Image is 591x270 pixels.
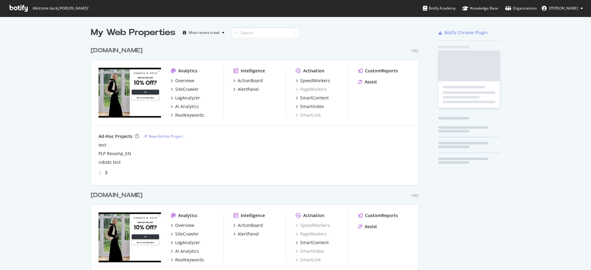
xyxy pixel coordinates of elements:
div: Pro [412,48,419,54]
div: Overview [175,222,194,228]
button: Most recent crawl [180,28,227,38]
a: SiteCrawler [171,231,199,237]
div: Knowledge Base [462,5,498,11]
div: Botify Academy [423,5,456,11]
div: [DOMAIN_NAME] [91,46,143,55]
div: [DOMAIN_NAME] [91,191,143,200]
div: Assist [365,79,377,85]
div: SiteCrawler [175,86,199,92]
a: ActionBoard [233,78,263,84]
div: RealKeywords [175,112,204,118]
a: SmartIndex [296,103,324,110]
a: AI Analytics [171,103,199,110]
div: CustomReports [365,68,398,74]
a: SmartIndex [296,248,324,254]
a: PageWorkers [296,231,327,237]
div: CustomReports [365,212,398,219]
a: New Ad-Hoc Project [144,134,183,139]
a: RealKeywords [171,257,204,263]
a: SiteCrawler [171,86,199,92]
div: Organizations [505,5,537,11]
div: AI Analytics [175,103,199,110]
a: AI Analytics [171,248,199,254]
img: www.charleskeith.com [98,68,161,118]
a: Assist [358,224,377,230]
span: Welcome back, [PERSON_NAME] ! [32,6,88,11]
span: Chris Pitcher [549,6,578,11]
a: SpeedWorkers [296,78,330,84]
div: Activation [303,68,324,74]
div: LogAnalyzer [175,240,200,246]
div: Ad-Hoc Projects [98,133,132,139]
div: Intelligence [241,68,265,74]
div: angle-left [96,168,104,178]
div: SiteCrawler [175,231,199,237]
div: AlertPanel [238,86,259,92]
div: New Ad-Hoc Project [149,134,183,139]
div: Botify Chrome Plugin [444,30,488,36]
a: [DOMAIN_NAME] [91,191,145,200]
div: Intelligence [241,212,265,219]
a: LogAnalyzer [171,95,200,101]
a: Assist [358,79,377,85]
div: My Web Properties [91,26,175,39]
a: SpeedWorkers [296,222,330,228]
a: PLP Revamp_EN [98,151,131,157]
a: Overview [171,78,194,84]
div: LogAnalyzer [175,95,200,101]
button: [PERSON_NAME] [537,3,588,13]
div: AI Analytics [175,248,199,254]
div: Assist [365,224,377,230]
a: LogAnalyzer [171,240,200,246]
div: Analytics [178,212,197,219]
a: AlertPanel [233,231,259,237]
div: ActionBoard [238,222,263,228]
a: SmartLink [296,112,321,118]
div: SmartContent [300,240,329,246]
div: RealKeywords [175,257,204,263]
a: test [98,142,106,148]
div: Most recent crawl [189,31,219,34]
a: AlertPanel [233,86,259,92]
div: Analytics [178,68,197,74]
a: SmartLink [296,257,321,263]
a: Overview [171,222,194,228]
a: PageWorkers [296,86,327,92]
div: Pro [412,193,419,198]
input: Search [232,27,300,38]
div: SpeedWorkers [300,78,330,84]
a: CustomReports [358,212,398,219]
a: RealKeywords [171,112,204,118]
div: SmartContent [300,95,329,101]
a: robots test [98,159,121,165]
div: Activation [303,212,324,219]
div: ActionBoard [238,78,263,84]
div: Overview [175,78,194,84]
div: angle-right [104,170,108,176]
div: SmartIndex [300,103,324,110]
a: CustomReports [358,68,398,74]
div: AlertPanel [238,231,259,237]
a: ActionBoard [233,222,263,228]
a: SmartContent [296,240,329,246]
a: [DOMAIN_NAME] [91,46,145,55]
a: SmartContent [296,95,329,101]
a: Botify Chrome Plugin [438,30,488,36]
img: charleskeith.co.uk [98,212,161,262]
